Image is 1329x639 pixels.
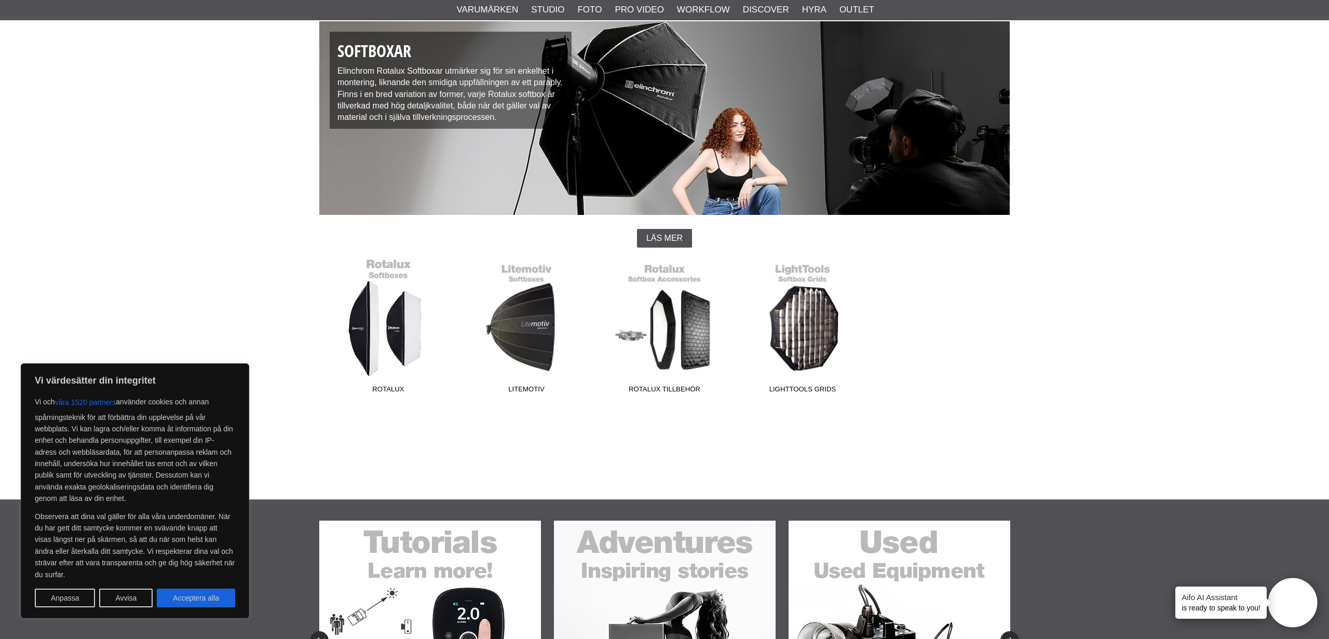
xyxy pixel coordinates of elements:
[35,393,235,505] p: Vi och använder cookies och annan spårningsteknik för att förbättra din upplevelse på vår webbpla...
[646,234,683,243] span: Läs mer
[319,258,457,398] a: Rotalux
[1175,587,1267,619] div: is ready to speak to you!
[330,32,572,129] div: Elinchrom Rotalux Softboxar utmärker sig för sin enkelhet i montering, liknande den smidiga uppfä...
[802,3,826,17] a: Hyra
[595,384,734,398] span: Rotalux Tillbehör
[734,258,872,398] a: LightTools Grids
[35,589,95,607] button: Anpassa
[457,384,595,398] span: Litemotiv
[734,384,872,398] span: LightTools Grids
[595,258,734,398] a: Rotalux Tillbehör
[35,511,235,580] p: Observera att dina val gäller för alla våra underdomäner. När du har gett ditt samtycke kommer en...
[337,39,564,63] h1: Softboxar
[457,258,595,398] a: Litemotiv
[577,3,602,17] a: Foto
[35,374,235,387] p: Vi värdesätter din integritet
[743,3,789,17] a: Discover
[839,3,874,17] a: Outlet
[319,384,457,398] span: Rotalux
[157,589,235,607] button: Acceptera alla
[1182,592,1260,603] h4: Aifo AI Assistant
[99,589,153,607] button: Avvisa
[531,3,564,17] a: Studio
[677,3,730,17] a: Workflow
[55,393,116,412] button: våra 1520 partners
[457,3,519,17] a: Varumärken
[21,363,249,618] div: Vi värdesätter din integritet
[319,21,1010,215] img: Softboxar Elinchrom
[615,3,663,17] a: Pro Video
